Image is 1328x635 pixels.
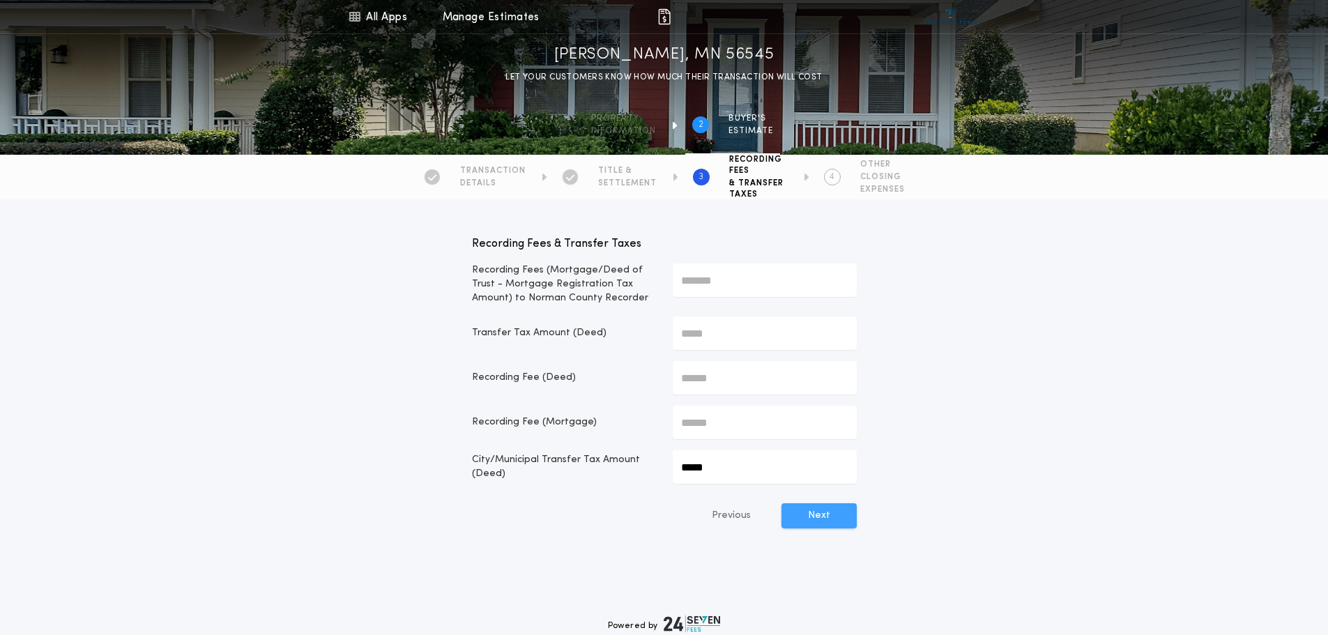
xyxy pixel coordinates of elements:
span: TRANSACTION [460,165,526,176]
span: OTHER [860,159,905,170]
button: Previous [684,503,779,528]
span: TITLE & [598,165,657,176]
img: vs-icon [924,10,977,24]
span: CLOSING [860,171,905,183]
span: EXPENSES [860,184,905,195]
h2: 2 [699,119,703,130]
h2: 3 [699,171,703,183]
span: DETAILS [460,178,526,189]
p: Recording Fees & Transfer Taxes [472,236,857,252]
p: Recording Fee (Deed) [472,371,656,385]
span: Property [591,113,656,124]
span: ESTIMATE [728,125,773,137]
button: Next [781,503,857,528]
div: Powered by [608,615,721,632]
span: SETTLEMENT [598,178,657,189]
img: img [656,8,673,25]
h1: [PERSON_NAME], MN 56545 [554,44,774,66]
p: Transfer Tax Amount (Deed) [472,326,656,340]
h2: 4 [830,171,834,183]
span: RECORDING FEES [729,154,788,176]
span: BUYER'S [728,113,773,124]
p: LET YOUR CUSTOMERS KNOW HOW MUCH THEIR TRANSACTION WILL COST [505,70,822,84]
p: Recording Fee (Mortgage) [472,415,656,429]
span: & TRANSFER TAXES [729,178,788,200]
span: information [591,125,656,137]
p: Recording Fees (Mortgage/Deed of Trust - Mortgage Registration Tax Amount) to Norman County Recorder [472,263,656,305]
p: City/Municipal Transfer Tax Amount (Deed) [472,453,656,481]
